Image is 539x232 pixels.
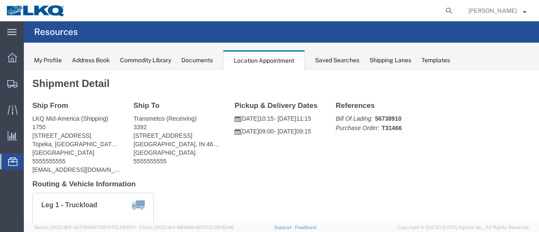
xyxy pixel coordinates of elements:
img: logo [6,4,66,17]
span: [DATE] 09:32:48 [198,225,234,230]
span: Copyright © [DATE]-[DATE] Agistix Inc., All Rights Reserved [398,224,529,231]
iframe: FS Legacy Container [24,70,539,223]
div: Location Appointment [223,50,305,70]
span: Server: 2025.18.0-dd719145275 [34,225,135,230]
a: Support [274,225,295,230]
div: Address Book [72,56,110,65]
a: Feedback [295,225,317,230]
h4: Resources [34,21,78,43]
button: [PERSON_NAME] [468,6,527,16]
span: [DATE] 09:51:11 [103,225,135,230]
span: Client: 2025.18.0-9839db4 [139,225,234,230]
div: Commodity Library [120,56,171,65]
div: Shipping Lanes [370,56,411,65]
div: Saved Searches [315,56,359,65]
span: Christopher Reynolds [468,6,517,15]
div: Documents [181,56,213,65]
div: My Profile [34,56,62,65]
div: Templates [421,56,450,65]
